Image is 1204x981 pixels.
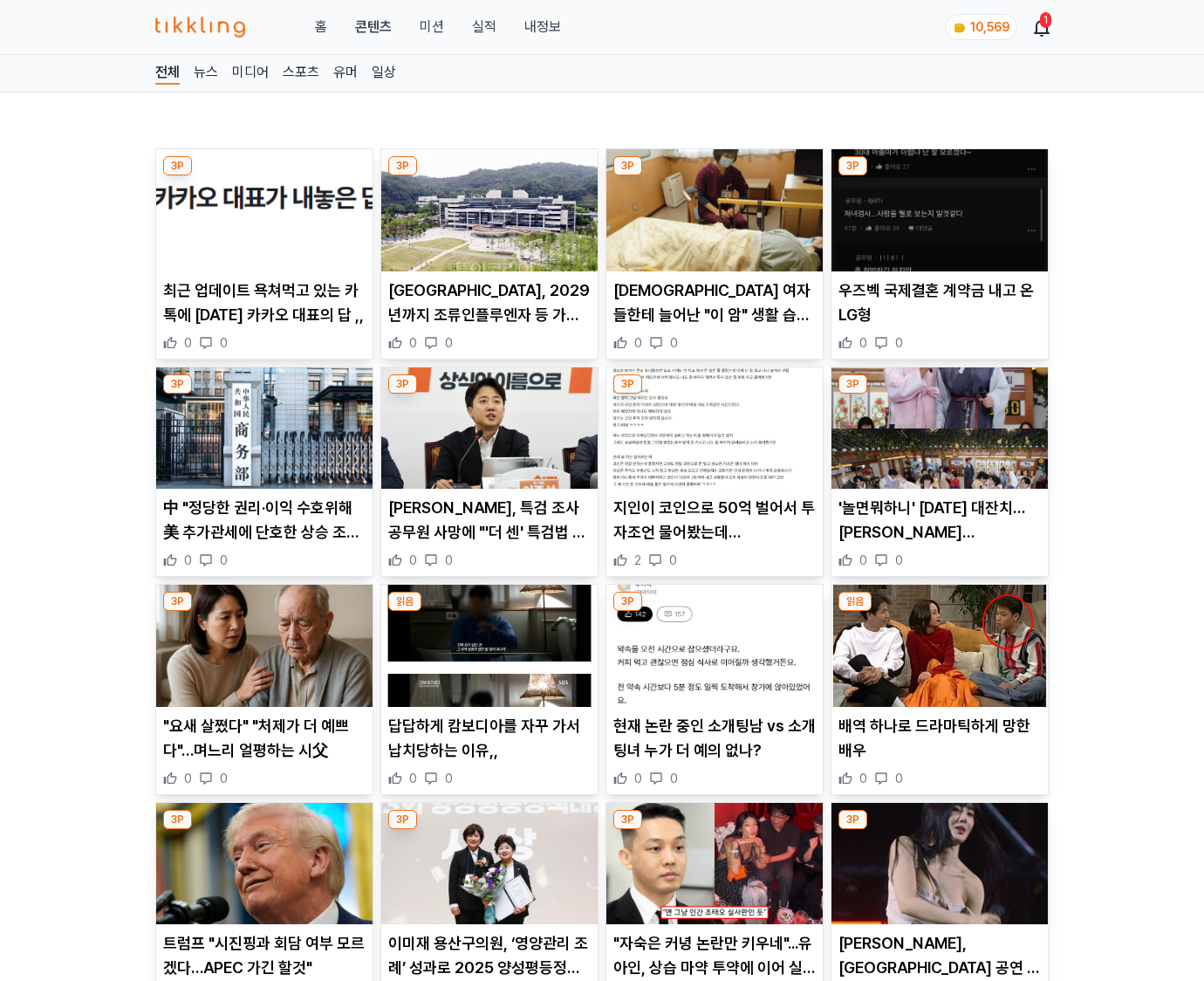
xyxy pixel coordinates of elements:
img: "요새 살쪘다" "처제가 더 예쁘다"…며느리 얼평하는 시父 [156,585,373,707]
span: 0 [669,552,677,569]
img: 답답하게 캄보디아를 자꾸 가서 납치당하는 이유,, [381,585,598,707]
img: 한국 여자들한테 늘어난 "이 암" 생활 습관만 바꿔도 예방 됩니다. [606,149,823,271]
span: 10,569 [970,20,1009,34]
p: 최근 업데이트 욕쳐먹고 있는 카톡에 [DATE] 카카오 대표의 답 ,, [163,278,366,327]
div: 3P 한국 여자들한테 늘어난 "이 암" 생활 습관만 바꿔도 예방 됩니다. [DEMOGRAPHIC_DATA] 여자들한테 늘어난 "이 암" 생활 습관만 바꿔도 예방 됩니다. 0 0 [605,148,824,360]
span: 0 [409,770,417,787]
p: 답답하게 캄보디아를 자꾸 가서 납치당하는 이유,, [388,714,591,763]
div: 3P [388,810,417,829]
img: '놀면뭐하니' 추석 대잔치…유재석 소원 성취 [831,367,1048,490]
span: 0 [634,770,642,787]
p: 배역 하나로 드라마틱하게 망한 배우 [838,714,1041,763]
img: 경기도, 2029년까지 조류인플루엔자 등 가축방역에 732억 투입 [381,149,598,271]
span: 0 [184,552,192,569]
div: 3P [163,374,192,394]
p: "요새 살쪘다" "처제가 더 예쁘다"…며느리 얼평하는 시父 [163,714,366,763]
div: 3P [163,592,192,611]
a: 내정보 [524,17,561,38]
p: 지인이 코인으로 50억 벌어서 투자조언 물어봤는데 [PERSON_NAME],, [613,496,816,545]
span: 0 [859,334,867,352]
span: 0 [670,770,678,787]
div: 3P 최근 업데이트 욕쳐먹고 있는 카톡에 대한 카카오 대표의 답 ,, 최근 업데이트 욕쳐먹고 있는 카톡에 [DATE] 카카오 대표의 답 ,, 0 0 [155,148,373,360]
p: '놀면뭐하니' [DATE] 대잔치…[PERSON_NAME] [PERSON_NAME] 성취 [838,496,1041,545]
div: 3P "요새 살쪘다" "처제가 더 예쁘다"…며느리 얼평하는 시父 "요새 살쪘다" "처제가 더 예쁘다"…며느리 얼평하는 시父 0 0 [155,584,373,795]
a: 미디어 [232,62,269,85]
div: 3P 현재 논란 중인 소개팅남 vs 소개팅녀 누가 더 예의 없나? 현재 논란 중인 소개팅남 vs 소개팅녀 누가 더 예의 없나? 0 0 [605,584,824,795]
div: 3P 지인이 코인으로 50억 벌어서 투자조언 물어봤는데 거만하네,, 지인이 코인으로 50억 벌어서 투자조언 물어봤는데 [PERSON_NAME],, 2 0 [605,367,824,578]
div: 3P [838,156,867,175]
a: 일상 [372,62,396,85]
a: 콘텐츠 [355,17,392,38]
span: 0 [184,334,192,352]
div: 3P [613,374,642,394]
img: 최근 업데이트 욕쳐먹고 있는 카톡에 대한 카카오 대표의 답 ,, [156,149,373,271]
p: [PERSON_NAME], 특검 조사 공무원 사망에 "'더 센' 특검법 나올 때부터 우려" [388,496,591,545]
div: 3P [163,156,192,175]
img: 현재 논란 중인 소개팅남 vs 소개팅녀 누가 더 예의 없나? [606,585,823,707]
div: 3P 이준석, 특검 조사 공무원 사망에 "'더 센' 특검법 나올 때부터 우려" [PERSON_NAME], 특검 조사 공무원 사망에 "'더 센' 특검법 나올 때부터 우려" 0 0 [380,367,599,578]
span: 2 [634,552,641,569]
div: 3P [613,810,642,829]
img: 우즈벡 국제결혼 계약금 내고 온 LG형 [831,149,1048,271]
p: [PERSON_NAME], [GEOGRAPHIC_DATA] 공연 꼭노 영상 [838,931,1041,980]
div: 읽음 [388,592,421,611]
a: 홈 [315,17,327,38]
span: 0 [670,334,678,352]
span: 0 [895,770,903,787]
div: 3P [388,374,417,394]
span: 0 [445,770,453,787]
a: 스포츠 [283,62,319,85]
a: 1 [1035,17,1049,38]
img: 이미재 용산구의원, ‘영양관리 조례’ 성과로 2025 양성평등정책대상 수상 [381,803,598,925]
div: 3P [838,810,867,829]
span: 0 [445,552,453,569]
img: 권은비, 일본 공연 꼭노 영상 [831,803,1048,925]
span: 0 [220,552,228,569]
img: 지인이 코인으로 50억 벌어서 투자조언 물어봤는데 거만하네,, [606,367,823,490]
div: 3P 경기도, 2029년까지 조류인플루엔자 등 가축방역에 732억 투입 [GEOGRAPHIC_DATA], 2029년까지 조류인플루엔자 등 가축방역에 732억 투입 0 0 [380,148,599,360]
img: 배역 하나로 드라마틱하게 망한 배우 [831,585,1048,707]
span: 0 [184,770,192,787]
p: "자숙은 커녕 논란만 키우네"...유아인, 상습 마약 투약에 이어 실내 흡연에 꽁초 수북한 재떨이 논란 [613,931,816,980]
span: 0 [895,334,903,352]
img: 트럼프 "시진핑과 회담 여부 모르겠다…APEC 가긴 할것" [156,803,373,925]
div: 읽음 [838,592,872,611]
div: 읽음 배역 하나로 드라마틱하게 망한 배우 배역 하나로 드라마틱하게 망한 배우 0 0 [831,584,1049,795]
p: 현재 논란 중인 소개팅남 vs 소개팅녀 누가 더 예의 없나? [613,714,816,763]
p: 中 "정당한 권리·이익 수호위해 美 추가관세에 단호한 상승 조치"(종합2보) [163,496,366,545]
button: 미션 [420,17,444,38]
div: 3P [163,810,192,829]
img: "자숙은 커녕 논란만 키우네"...유아인, 상습 마약 투약에 이어 실내 흡연에 꽁초 수북한 재떨이 논란 [606,803,823,925]
a: 실적 [472,17,496,38]
span: 0 [895,552,903,569]
p: [GEOGRAPHIC_DATA], 2029년까지 조류인플루엔자 등 가축방역에 732억 투입 [388,278,591,327]
img: 티끌링 [155,17,245,38]
div: 3P 中 "정당한 권리·이익 수호위해 美 추가관세에 단호한 상승 조치"(종합2보) 中 "정당한 권리·이익 수호위해 美 추가관세에 단호한 상승 조치"(종합2보) 0 0 [155,367,373,578]
span: 0 [220,770,228,787]
span: 0 [409,334,417,352]
div: 3P [613,592,642,611]
a: coin 10,569 [945,14,1014,40]
div: 3P 우즈벡 국제결혼 계약금 내고 온 LG형 우즈벡 국제결혼 계약금 내고 온 LG형 0 0 [831,148,1049,360]
div: 3P '놀면뭐하니' 추석 대잔치…유재석 소원 성취 '놀면뭐하니' [DATE] 대잔치…[PERSON_NAME] [PERSON_NAME] 성취 0 0 [831,367,1049,578]
span: 0 [859,552,867,569]
a: 뉴스 [194,62,218,85]
div: 1 [1040,12,1051,28]
a: 전체 [155,62,180,85]
p: 우즈벡 국제결혼 계약금 내고 온 LG형 [838,278,1041,327]
img: coin [953,21,967,35]
span: 0 [445,334,453,352]
p: 이미재 용산구의원, ‘영양관리 조례’ 성과로 2025 양성평등정책대상 수상 [388,931,591,980]
div: 3P [613,156,642,175]
img: 이준석, 특검 조사 공무원 사망에 "'더 센' 특검법 나올 때부터 우려" [381,367,598,490]
div: 3P [838,374,867,394]
p: 트럼프 "시진핑과 회담 여부 모르겠다…APEC 가긴 할것" [163,931,366,980]
a: 유머 [333,62,358,85]
img: 中 "정당한 권리·이익 수호위해 美 추가관세에 단호한 상승 조치"(종합2보) [156,367,373,490]
p: [DEMOGRAPHIC_DATA] 여자들한테 늘어난 "이 암" 생활 습관만 바꿔도 예방 됩니다. [613,278,816,327]
span: 0 [220,334,228,352]
div: 3P [388,156,417,175]
span: 0 [409,552,417,569]
div: 읽음 답답하게 캄보디아를 자꾸 가서 납치당하는 이유,, 답답하게 캄보디아를 자꾸 가서 납치당하는 이유,, 0 0 [380,584,599,795]
span: 0 [634,334,642,352]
